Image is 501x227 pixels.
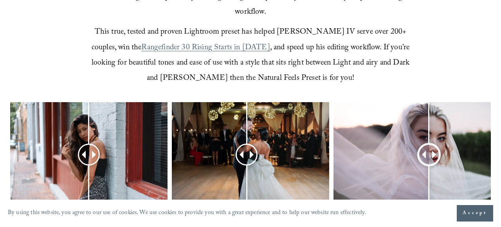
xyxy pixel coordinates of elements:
[8,207,366,219] p: By using this website, you agree to our use of cookies. We use cookies to provide you with a grea...
[92,26,409,54] span: This true, tested and proven Lightroom preset has helped [PERSON_NAME] IV serve over 200+ couples...
[457,205,493,222] button: Accept
[141,41,270,55] a: Rangefinder 30 Rising Starts in [DATE]
[463,209,487,217] span: Accept
[92,41,412,86] span: , and speed up his editing workflow. If you’re looking for beautiful tones and ease of use with a...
